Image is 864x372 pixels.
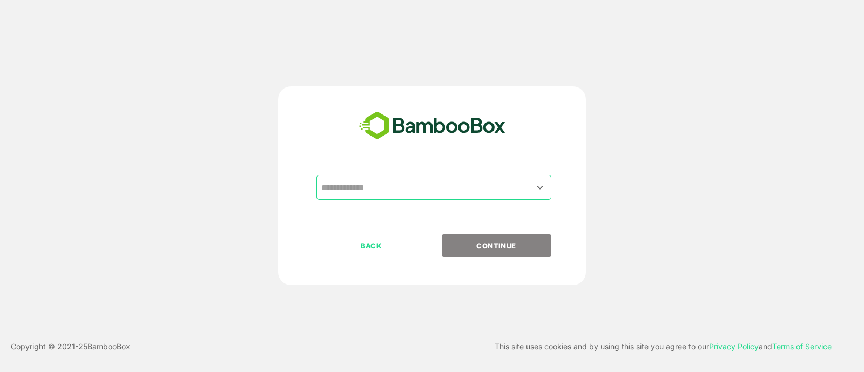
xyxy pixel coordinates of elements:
button: Open [533,180,548,194]
p: CONTINUE [442,240,550,252]
a: Privacy Policy [709,342,759,351]
button: BACK [316,234,426,257]
p: Copyright © 2021- 25 BambooBox [11,340,130,353]
a: Terms of Service [772,342,832,351]
p: This site uses cookies and by using this site you agree to our and [495,340,832,353]
img: bamboobox [353,108,511,144]
p: BACK [318,240,426,252]
button: CONTINUE [442,234,551,257]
